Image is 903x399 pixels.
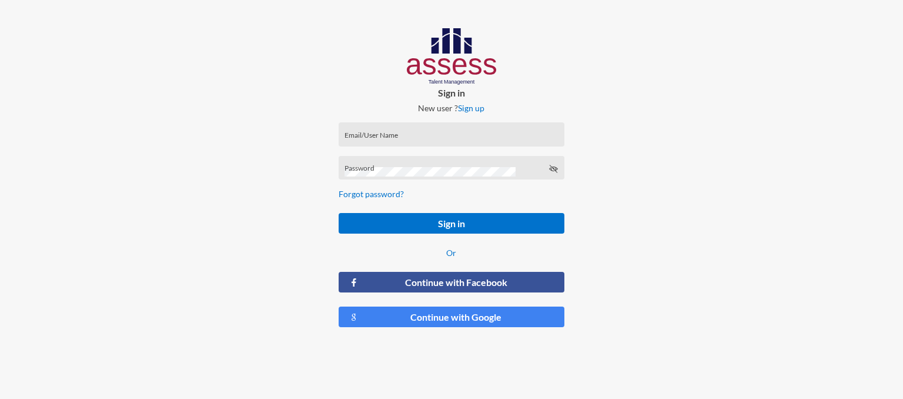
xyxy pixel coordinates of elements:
[339,307,564,327] button: Continue with Google
[339,213,564,234] button: Sign in
[329,87,574,98] p: Sign in
[339,272,564,292] button: Continue with Facebook
[407,28,497,85] img: AssessLogoo.svg
[329,103,574,113] p: New user ?
[339,189,404,199] a: Forgot password?
[458,103,484,113] a: Sign up
[339,248,564,258] p: Or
